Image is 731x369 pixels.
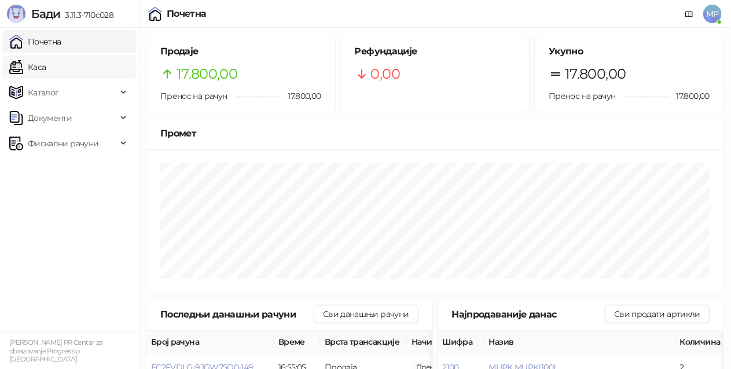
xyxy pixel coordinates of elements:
[28,106,72,130] span: Документи
[160,126,710,141] div: Промет
[7,5,25,23] img: Logo
[160,91,227,101] span: Пренос на рачун
[28,81,59,104] span: Каталог
[9,338,102,363] small: [PERSON_NAME] PR Centar za obrazovanje Progressio [GEOGRAPHIC_DATA]
[177,63,237,85] span: 17.800,00
[355,45,516,58] h5: Рефундације
[484,331,675,353] th: Назив
[160,45,321,58] h5: Продаје
[160,307,314,322] div: Последњи данашњи рачуни
[146,331,274,353] th: Број рачуна
[31,7,60,21] span: Бади
[703,5,722,23] span: MP
[675,331,728,353] th: Количина
[167,9,207,19] div: Почетна
[60,10,113,20] span: 3.11.3-710c028
[438,331,484,353] th: Шифра
[565,63,626,85] span: 17.800,00
[274,331,320,353] th: Време
[668,90,710,102] span: 17.800,00
[549,91,615,101] span: Пренос на рачун
[9,56,46,79] a: Каса
[605,305,710,323] button: Сви продати артикли
[280,90,321,102] span: 17.800,00
[407,331,523,353] th: Начини плаћања
[371,63,400,85] span: 0,00
[314,305,418,323] button: Сви данашњи рачуни
[680,5,699,23] a: Документација
[28,132,98,155] span: Фискални рачуни
[452,307,605,322] div: Најпродаваније данас
[320,331,407,353] th: Врста трансакције
[9,30,61,53] a: Почетна
[549,45,710,58] h5: Укупно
